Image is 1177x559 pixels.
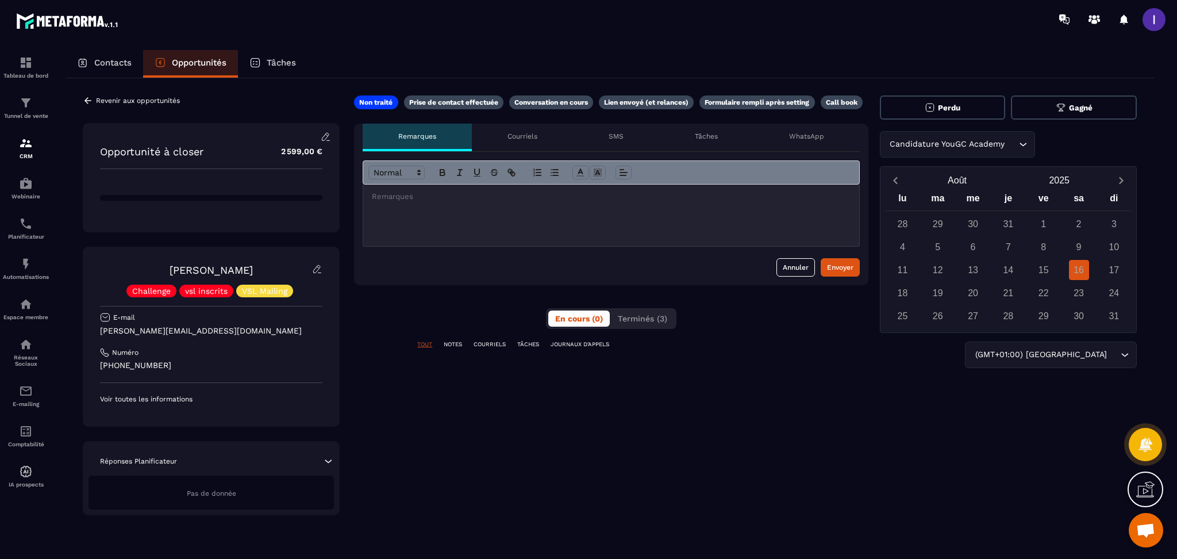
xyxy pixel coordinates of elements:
[1069,237,1089,257] div: 9
[474,340,506,349] p: COURRIELS
[3,314,49,320] p: Espace membre
[3,289,49,329] a: automationsautomationsEspace membre
[963,283,983,303] div: 20
[100,457,177,466] p: Réponses Planificateur
[3,401,49,407] p: E-mailing
[604,98,688,107] p: Lien envoyé (et relances)
[1069,104,1093,112] span: Gagné
[887,138,1007,151] span: Candidature YouGC Academy
[242,287,287,295] p: VSL Mailing
[998,283,1018,303] div: 21
[1008,170,1110,190] button: Open years overlay
[998,306,1018,326] div: 28
[928,237,948,257] div: 5
[172,58,226,68] p: Opportunités
[185,287,228,295] p: vsl inscrits
[893,306,913,326] div: 25
[928,260,948,280] div: 12
[94,58,132,68] p: Contacts
[238,50,307,78] a: Tâches
[1033,237,1053,257] div: 8
[517,340,539,349] p: TÂCHES
[998,214,1018,234] div: 31
[893,283,913,303] div: 18
[3,481,49,488] p: IA prospects
[16,10,120,31] img: logo
[1104,237,1124,257] div: 10
[551,340,609,349] p: JOURNAUX D'APPELS
[548,311,610,327] button: En cours (0)
[885,173,906,188] button: Previous month
[906,170,1009,190] button: Open months overlay
[3,168,49,208] a: automationsautomationsWebinaire
[928,283,948,303] div: 19
[618,314,667,323] span: Terminés (3)
[885,214,1132,326] div: Calendar days
[928,306,948,326] div: 26
[998,260,1018,280] div: 14
[1026,190,1061,210] div: ve
[267,58,296,68] p: Tâches
[19,257,33,271] img: automations
[705,98,809,107] p: Formulaire rempli après setting
[1011,95,1137,120] button: Gagné
[100,326,322,336] p: [PERSON_NAME][EMAIL_ADDRESS][DOMAIN_NAME]
[113,313,135,322] p: E-mail
[880,131,1035,158] div: Search for option
[96,97,180,105] p: Revenir aux opportunités
[143,50,238,78] a: Opportunités
[3,153,49,159] p: CRM
[3,193,49,200] p: Webinaire
[100,395,322,404] p: Voir toutes les informations
[963,237,983,257] div: 6
[1104,260,1124,280] div: 17
[507,132,537,141] p: Courriels
[19,56,33,70] img: formation
[1109,349,1118,361] input: Search for option
[3,274,49,280] p: Automatisations
[19,136,33,150] img: formation
[3,87,49,128] a: formationformationTunnel de vente
[19,424,33,438] img: accountant
[963,306,983,326] div: 27
[955,190,990,210] div: me
[972,349,1109,361] span: (GMT+01:00) [GEOGRAPHIC_DATA]
[1069,283,1089,303] div: 23
[893,214,913,234] div: 28
[695,132,718,141] p: Tâches
[1069,260,1089,280] div: 16
[19,177,33,190] img: automations
[998,237,1018,257] div: 7
[938,104,960,112] span: Perdu
[19,384,33,398] img: email
[3,376,49,416] a: emailemailE-mailing
[789,132,824,141] p: WhatsApp
[826,98,857,107] p: Call book
[19,96,33,110] img: formation
[1129,513,1163,547] a: Ouvrir le chat
[3,208,49,248] a: schedulerschedulerPlanificateur
[1104,306,1124,326] div: 31
[776,258,815,277] button: Annuler
[170,264,253,276] a: [PERSON_NAME]
[66,50,143,78] a: Contacts
[1061,190,1096,210] div: sa
[1033,306,1053,326] div: 29
[19,465,33,478] img: automations
[19,297,33,311] img: automations
[19,338,33,351] img: social-network
[112,348,139,357] p: Numéro
[1033,260,1053,280] div: 15
[920,190,955,210] div: ma
[444,340,462,349] p: NOTES
[885,190,1132,326] div: Calendar wrapper
[885,190,920,210] div: lu
[611,311,674,327] button: Terminés (3)
[100,146,203,158] p: Opportunité à closer
[3,47,49,87] a: formationformationTableau de bord
[3,354,49,367] p: Réseaux Sociaux
[821,258,860,277] button: Envoyer
[3,248,49,289] a: automationsautomationsAutomatisations
[1104,214,1124,234] div: 3
[19,217,33,231] img: scheduler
